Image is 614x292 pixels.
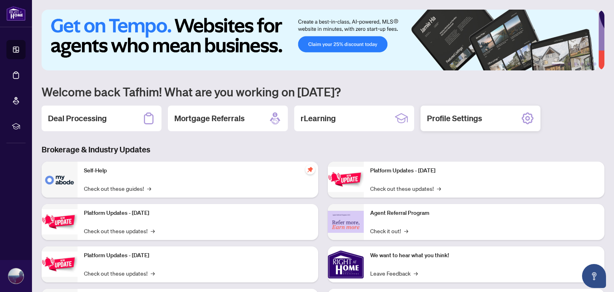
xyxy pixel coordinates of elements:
[301,113,336,124] h2: rLearning
[587,62,590,66] button: 5
[370,251,598,260] p: We want to hear what you think!
[84,269,155,278] a: Check out these updates!→
[8,268,24,284] img: Profile Icon
[427,113,482,124] h2: Profile Settings
[151,269,155,278] span: →
[370,226,408,235] a: Check it out!→
[370,184,441,193] a: Check out these updates!→
[414,269,418,278] span: →
[437,184,441,193] span: →
[404,226,408,235] span: →
[84,251,312,260] p: Platform Updates - [DATE]
[42,162,78,198] img: Self-Help
[84,226,155,235] a: Check out these updates!→
[305,165,315,174] span: pushpin
[42,144,604,155] h3: Brokerage & Industry Updates
[552,62,564,66] button: 1
[174,113,245,124] h2: Mortgage Referrals
[151,226,155,235] span: →
[147,184,151,193] span: →
[593,62,596,66] button: 6
[48,113,107,124] h2: Deal Processing
[370,166,598,175] p: Platform Updates - [DATE]
[568,62,571,66] button: 2
[328,246,364,282] img: We want to hear what you think!
[42,10,598,70] img: Slide 0
[6,6,26,21] img: logo
[574,62,577,66] button: 3
[42,209,78,234] img: Platform Updates - September 16, 2025
[328,211,364,233] img: Agent Referral Program
[328,167,364,192] img: Platform Updates - June 23, 2025
[370,269,418,278] a: Leave Feedback→
[580,62,584,66] button: 4
[370,209,598,218] p: Agent Referral Program
[84,166,312,175] p: Self-Help
[42,252,78,277] img: Platform Updates - July 21, 2025
[42,84,604,99] h1: Welcome back Tafhim! What are you working on [DATE]?
[84,209,312,218] p: Platform Updates - [DATE]
[582,264,606,288] button: Open asap
[84,184,151,193] a: Check out these guides!→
